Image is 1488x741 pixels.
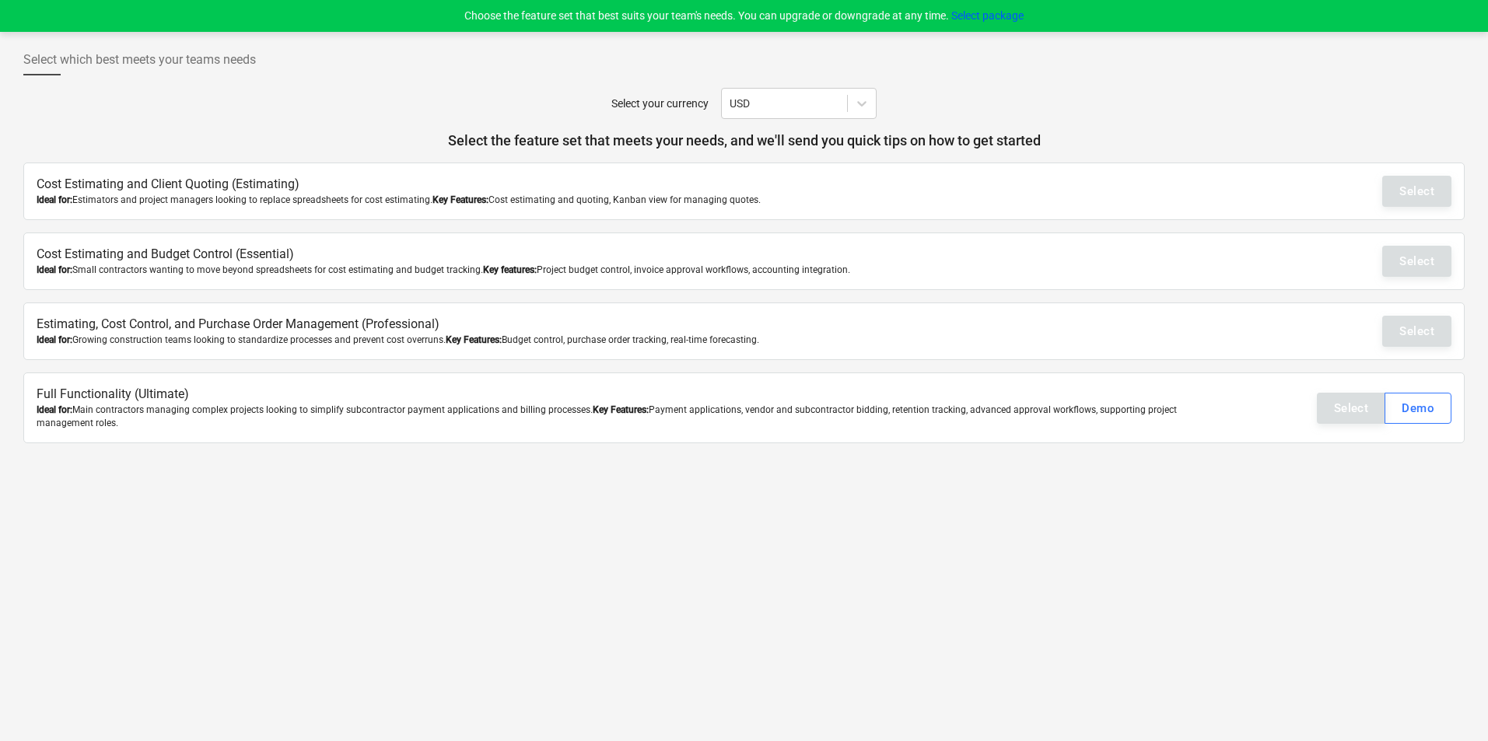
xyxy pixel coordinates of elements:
p: Estimating, Cost Control, and Purchase Order Management (Professional) [37,316,1216,334]
b: Key features: [483,264,537,275]
button: Select package [951,8,1024,24]
b: Ideal for: [37,194,72,205]
p: Full Functionality (Ultimate) [37,386,1216,404]
b: Key Features: [446,334,502,345]
p: Select the feature set that meets your needs, and we'll send you quick tips on how to get started [23,131,1465,150]
p: Select your currency [611,96,709,112]
div: Demo [1402,398,1434,418]
b: Ideal for: [37,404,72,415]
div: Main contractors managing complex projects looking to simplify subcontractor payment applications... [37,404,1216,430]
b: Ideal for: [37,334,72,345]
b: Key Features: [432,194,488,205]
b: Ideal for: [37,264,72,275]
span: Select which best meets your teams needs [23,51,256,69]
p: Cost Estimating and Client Quoting (Estimating) [37,176,1216,194]
b: Key Features: [593,404,649,415]
p: Choose the feature set that best suits your team's needs. You can upgrade or downgrade at any time. [464,8,1024,24]
div: Estimators and project managers looking to replace spreadsheets for cost estimating. Cost estimat... [37,194,1216,207]
iframe: Chat Widget [1410,666,1488,741]
div: Small contractors wanting to move beyond spreadsheets for cost estimating and budget tracking. Pr... [37,264,1216,277]
div: Growing construction teams looking to standardize processes and prevent cost overruns. Budget con... [37,334,1216,347]
button: Demo [1385,393,1451,424]
p: Cost Estimating and Budget Control (Essential) [37,246,1216,264]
